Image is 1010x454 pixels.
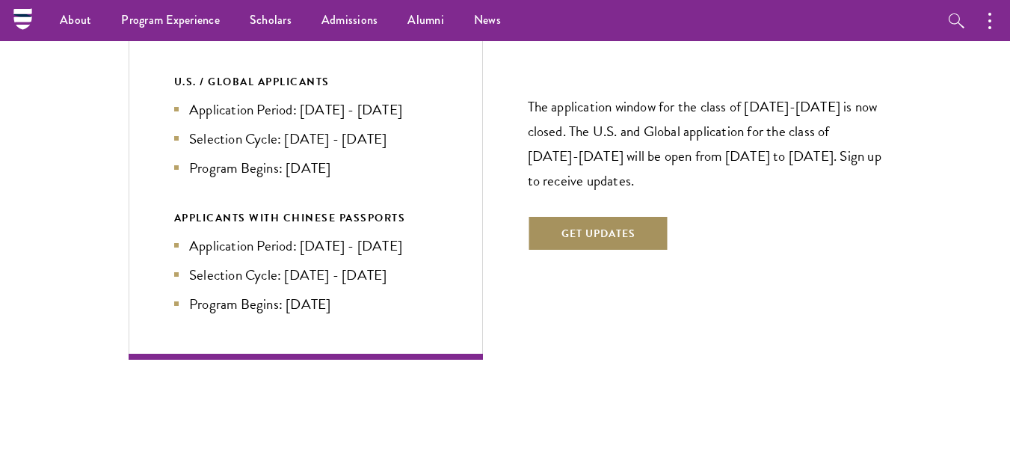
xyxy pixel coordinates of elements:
button: Get Updates [528,215,669,251]
div: U.S. / GLOBAL APPLICANTS [174,73,437,91]
p: The application window for the class of [DATE]-[DATE] is now closed. The U.S. and Global applicat... [528,94,882,193]
li: Program Begins: [DATE] [174,157,437,179]
li: Selection Cycle: [DATE] - [DATE] [174,128,437,150]
li: Application Period: [DATE] - [DATE] [174,99,437,120]
li: Program Begins: [DATE] [174,293,437,315]
li: Application Period: [DATE] - [DATE] [174,235,437,257]
li: Selection Cycle: [DATE] - [DATE] [174,264,437,286]
div: APPLICANTS WITH CHINESE PASSPORTS [174,209,437,227]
